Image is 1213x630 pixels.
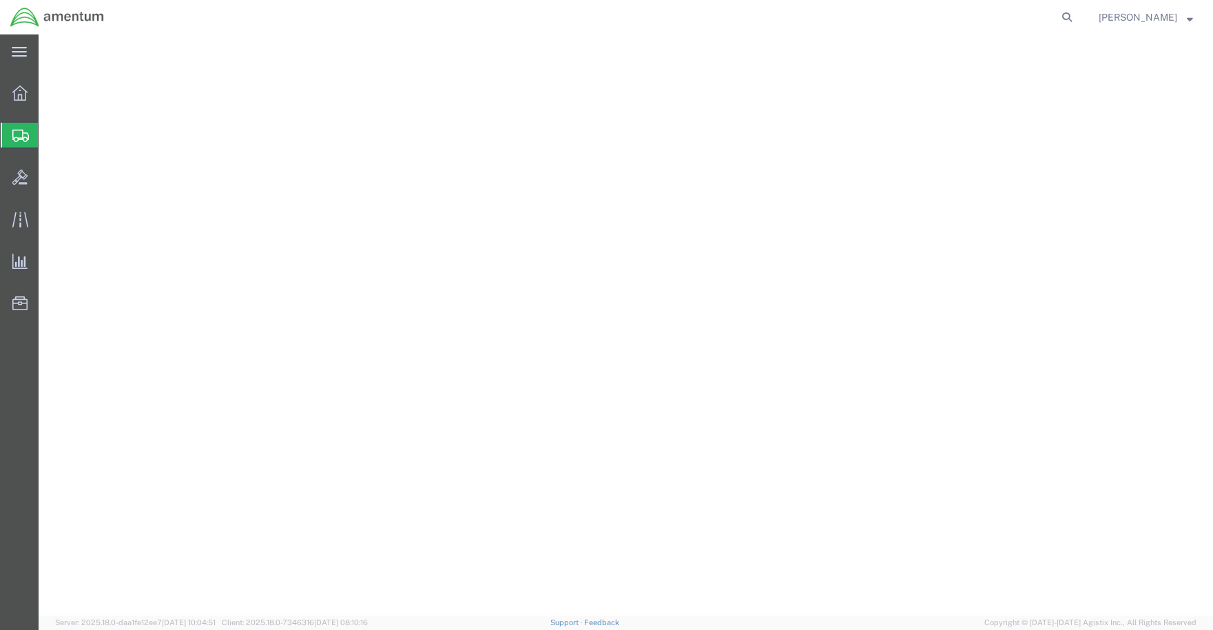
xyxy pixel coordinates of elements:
[10,7,105,28] img: logo
[314,618,368,627] span: [DATE] 08:10:16
[550,618,585,627] a: Support
[1099,10,1177,25] span: Richard Mick
[584,618,619,627] a: Feedback
[39,34,1213,616] iframe: FS Legacy Container
[984,617,1196,629] span: Copyright © [DATE]-[DATE] Agistix Inc., All Rights Reserved
[222,618,368,627] span: Client: 2025.18.0-7346316
[1098,9,1194,26] button: [PERSON_NAME]
[55,618,216,627] span: Server: 2025.18.0-daa1fe12ee7
[162,618,216,627] span: [DATE] 10:04:51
